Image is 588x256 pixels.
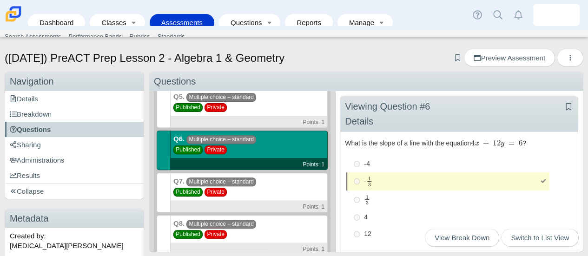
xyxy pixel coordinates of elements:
[205,188,227,197] span: Private
[464,49,555,67] a: Preview Assessment
[508,5,529,25] a: Alerts
[5,91,144,106] a: Details
[153,30,188,44] a: Standards
[364,176,546,187] div: -
[173,103,203,112] span: Published
[173,92,185,100] b: Q5.
[375,14,388,31] a: Toggle expanded
[186,177,256,186] span: Multiple choice – standard
[5,50,284,66] h1: ([DATE]) PreACT Prep Lesson 2 - Algebra 1 & Geometry
[364,213,546,222] div: 4
[511,234,569,242] span: Switch to List View
[186,220,256,229] span: Multiple choice – standard
[205,145,227,154] span: Private
[127,14,140,31] a: Toggle expanded
[173,188,203,197] span: Published
[10,95,38,103] span: Details
[5,106,144,122] a: Breakdown
[474,54,545,62] span: Preview Assessment
[303,161,324,168] small: Points: 1
[5,184,144,199] a: Collapse
[501,229,579,247] a: Switch to List View
[173,135,185,143] b: Q6.
[5,152,144,168] a: Administrations
[173,145,203,154] span: Published
[345,99,448,129] div: Viewing Question #6 Details
[4,17,23,25] a: Carmen School of Science & Technology
[1,30,65,44] a: Search Assessments
[205,230,227,239] span: Private
[186,135,256,144] span: Multiple choice – standard
[94,14,127,31] a: Classes
[205,103,227,112] span: Private
[224,14,263,31] a: Questions
[303,246,324,252] small: Points: 1
[364,190,370,208] mjx-container: one third
[290,14,328,31] a: Reports
[10,156,65,164] span: Administrations
[10,125,51,133] span: Questions
[4,4,23,24] img: Carmen School of Science & Technology
[173,230,203,239] span: Published
[533,4,580,26] a: gerrit.mulder.oKQmOA
[10,76,54,86] span: Navigation
[557,49,583,67] button: More options
[186,93,256,102] span: Multiple choice – standard
[471,134,522,151] mjx-container: 4 x plus 12 y equals 6
[364,159,546,169] div: -4
[149,72,583,91] div: Questions
[435,234,489,242] span: View Break Down
[345,139,550,148] div: What is the slope of a line with the equation ?
[563,103,573,111] a: Add bookmark
[364,230,546,239] div: 12
[5,137,144,152] a: Sharing
[425,229,499,247] a: View Break Down
[10,171,40,179] span: Results
[33,14,80,31] a: Dashboard
[65,30,126,44] a: Performance Bands
[173,219,185,227] b: Q8.
[5,228,144,253] div: Created by: [MEDICAL_DATA][PERSON_NAME]
[10,187,44,195] span: Collapse
[342,14,375,31] a: Manage
[10,141,41,149] span: Sharing
[303,203,324,210] small: Points: 1
[366,172,372,190] mjx-container: one third
[5,122,144,137] a: Questions
[549,7,564,22] img: gerrit.mulder.oKQmOA
[453,54,462,62] a: Add bookmark
[10,110,52,118] span: Breakdown
[5,209,144,228] h3: Metadata
[303,119,324,125] small: Points: 1
[173,177,185,185] b: Q7.
[5,168,144,183] a: Results
[154,14,210,31] a: Assessments
[126,30,153,44] a: Rubrics
[263,14,276,31] a: Toggle expanded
